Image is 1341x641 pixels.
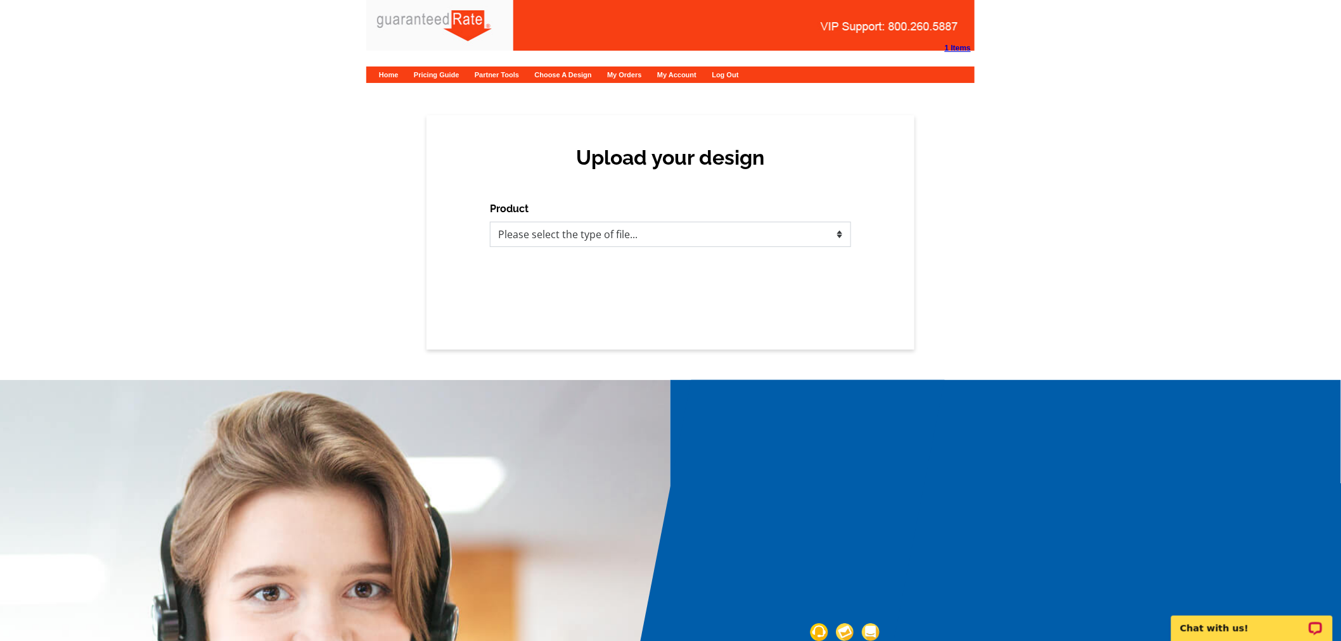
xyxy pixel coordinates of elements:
a: Choose A Design [535,71,592,79]
h2: Upload your design [503,146,838,170]
a: Home [379,71,399,79]
img: support-img-3_1.png [862,623,880,641]
a: Pricing Guide [414,71,459,79]
strong: 1 Items [945,44,971,53]
a: Log Out [712,71,739,79]
a: My Account [657,71,696,79]
img: support-img-2.png [836,623,854,641]
img: support-img-1.png [810,623,828,641]
a: Partner Tools [475,71,519,79]
iframe: LiveChat chat widget [1163,601,1341,641]
a: My Orders [607,71,641,79]
label: Product [490,201,529,217]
